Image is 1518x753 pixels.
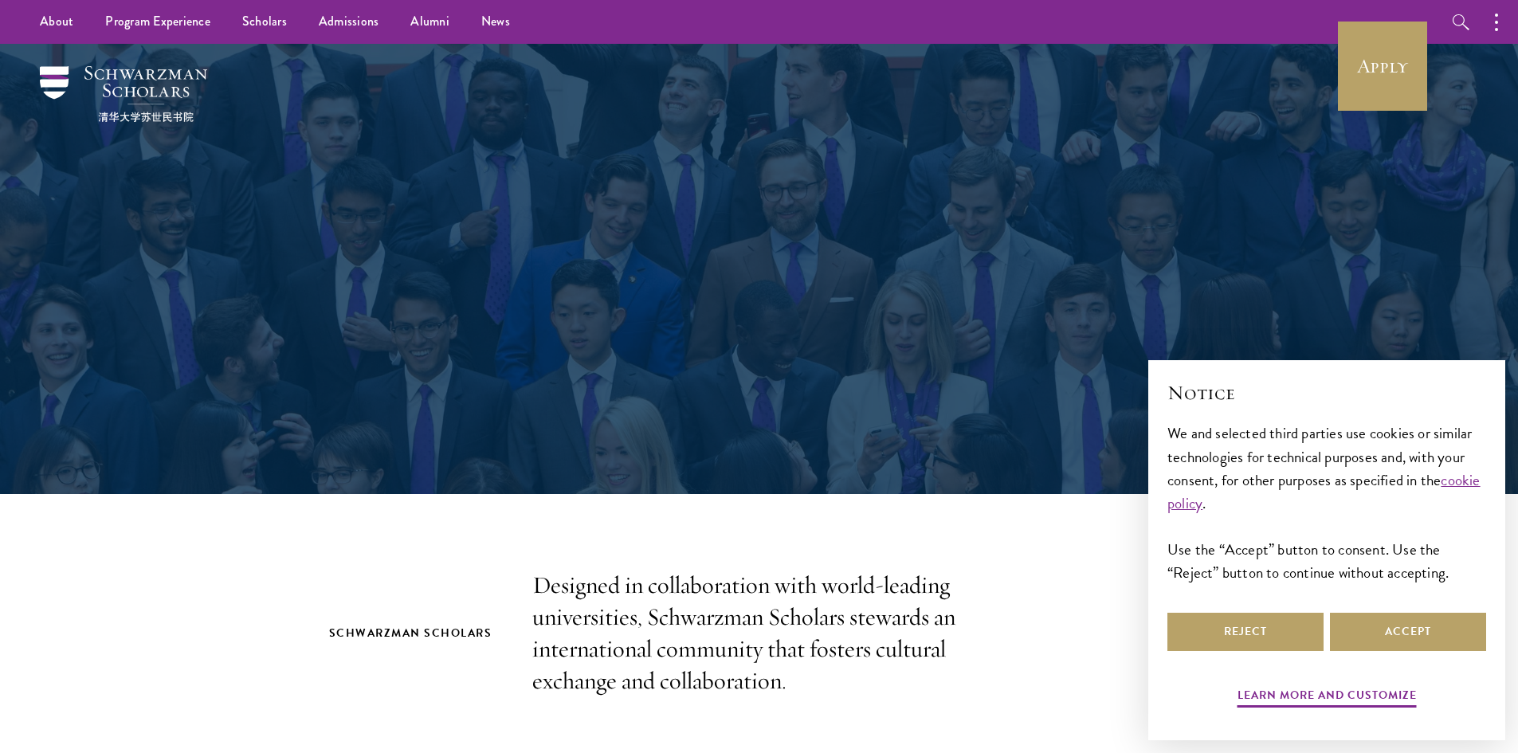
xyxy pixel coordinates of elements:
a: Apply [1338,22,1427,111]
button: Reject [1167,613,1324,651]
div: We and selected third parties use cookies or similar technologies for technical purposes and, wit... [1167,422,1486,583]
h2: Schwarzman Scholars [329,623,500,643]
a: cookie policy [1167,469,1481,515]
button: Learn more and customize [1238,685,1417,710]
p: Designed in collaboration with world-leading universities, Schwarzman Scholars stewards an intern... [532,570,987,697]
img: Schwarzman Scholars [40,66,207,122]
button: Accept [1330,613,1486,651]
h2: Notice [1167,379,1486,406]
